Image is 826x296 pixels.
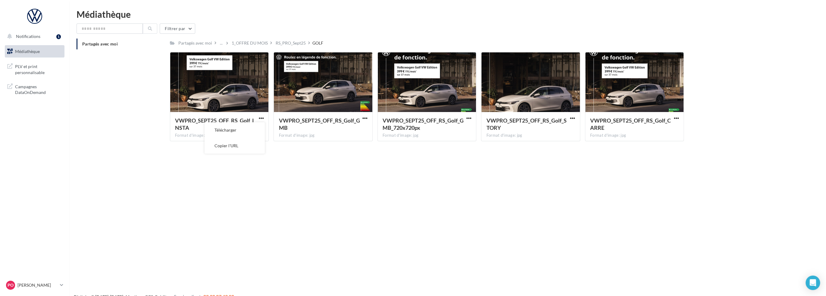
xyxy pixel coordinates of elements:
div: RS_PRO_Sept25 [276,40,306,46]
div: ... [219,39,224,47]
span: PLV et print personnalisable [15,62,62,75]
span: Partagés avec moi [82,41,118,46]
div: Format d'image: jpg [279,133,367,138]
a: Médiathèque [4,45,66,58]
span: Notifications [16,34,40,39]
a: PLV et print personnalisable [4,60,66,78]
button: Notifications 1 [4,30,63,43]
button: Filtrer par [160,23,195,34]
span: VWPRO_SEPT25_OFF_RS_Golf_STORY [486,117,566,131]
span: VWPRO_SEPT25_OFF_RS_Golf_GMB_720x720px [383,117,464,131]
button: Copier l'URL [205,138,265,154]
div: Open Intercom Messenger [806,276,820,290]
a: PO [PERSON_NAME] [5,279,64,291]
div: Médiathèque [77,10,819,19]
span: VWPRO_SEPT25_OFF_RS_Golf_GMB [279,117,360,131]
div: 1_OFFRE DU MOIS [232,40,268,46]
div: GOLF [312,40,323,46]
span: Campagnes DataOnDemand [15,83,62,95]
div: 1 [56,34,61,39]
span: Médiathèque [15,49,40,54]
div: Format d'image: jpg [175,133,264,138]
span: VWPRO_SEPT25_OFF_RS_Golf_INSTA [175,117,254,131]
div: Format d'image: jpg [590,133,679,138]
span: PO [8,282,14,288]
span: VWPRO_SEPT25_OFF_RS_Golf_CARRE [590,117,671,131]
div: Format d'image: jpg [383,133,471,138]
div: Format d'image: jpg [486,133,575,138]
div: Partagés avec moi [178,40,212,46]
p: [PERSON_NAME] [17,282,58,288]
button: Télécharger [205,122,265,138]
a: Campagnes DataOnDemand [4,80,66,98]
